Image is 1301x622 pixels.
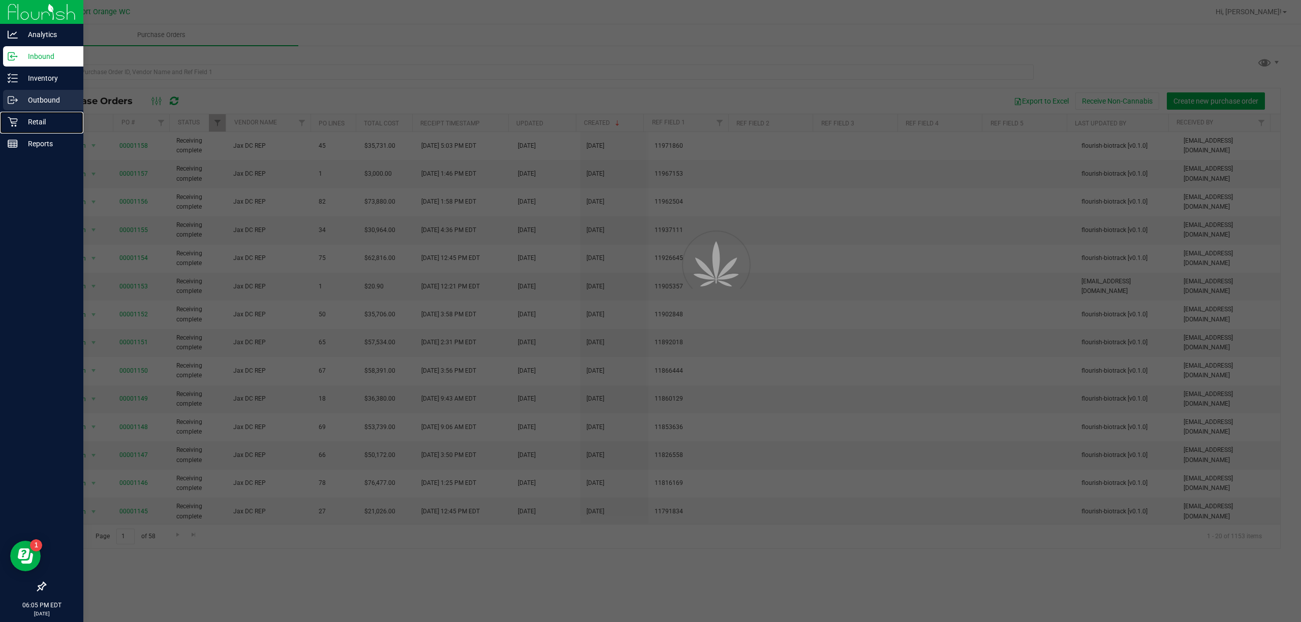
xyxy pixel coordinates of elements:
[18,50,79,62] p: Inbound
[18,116,79,128] p: Retail
[8,95,18,105] inline-svg: Outbound
[8,139,18,149] inline-svg: Reports
[18,72,79,84] p: Inventory
[18,94,79,106] p: Outbound
[8,29,18,40] inline-svg: Analytics
[30,539,42,551] iframe: Resource center unread badge
[5,601,79,610] p: 06:05 PM EDT
[5,610,79,617] p: [DATE]
[18,138,79,150] p: Reports
[10,541,41,571] iframe: Resource center
[8,51,18,61] inline-svg: Inbound
[8,117,18,127] inline-svg: Retail
[8,73,18,83] inline-svg: Inventory
[18,28,79,41] p: Analytics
